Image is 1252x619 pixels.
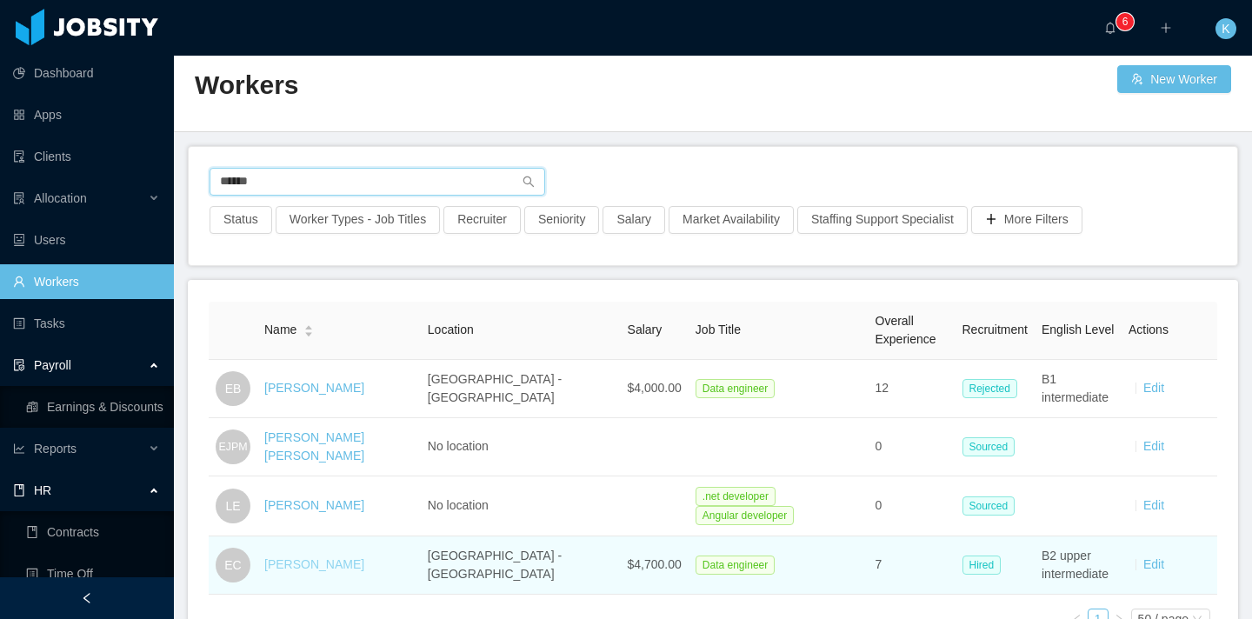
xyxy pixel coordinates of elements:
[421,536,621,595] td: [GEOGRAPHIC_DATA] - [GEOGRAPHIC_DATA]
[962,323,1028,336] span: Recruitment
[962,437,1016,456] span: Sourced
[195,68,713,103] h2: Workers
[264,321,296,339] span: Name
[13,484,25,496] i: icon: book
[264,381,364,395] a: [PERSON_NAME]
[303,323,314,335] div: Sort
[696,506,794,525] span: Angular developer
[13,359,25,371] i: icon: file-protect
[1143,557,1164,571] a: Edit
[696,323,741,336] span: Job Title
[1222,18,1229,39] span: K
[1042,323,1114,336] span: English Level
[696,379,775,398] span: Data engineer
[962,381,1024,395] a: Rejected
[962,498,1022,512] a: Sourced
[696,556,775,575] span: Data engineer
[628,323,663,336] span: Salary
[34,358,71,372] span: Payroll
[1117,65,1231,93] button: icon: usergroup-addNew Worker
[13,97,160,132] a: icon: appstoreApps
[13,139,160,174] a: icon: auditClients
[428,323,474,336] span: Location
[210,206,272,234] button: Status
[962,556,1002,575] span: Hired
[276,206,440,234] button: Worker Types - Job Titles
[264,557,364,571] a: [PERSON_NAME]
[421,360,621,418] td: [GEOGRAPHIC_DATA] - [GEOGRAPHIC_DATA]
[1129,323,1169,336] span: Actions
[225,371,242,406] span: EB
[669,206,794,234] button: Market Availability
[962,557,1009,571] a: Hired
[304,323,314,329] i: icon: caret-up
[971,206,1082,234] button: icon: plusMore Filters
[1035,536,1122,595] td: B2 upper intermediate
[696,487,776,506] span: .net developer
[603,206,665,234] button: Salary
[34,442,77,456] span: Reports
[34,483,51,497] span: HR
[628,381,682,395] span: $4,000.00
[26,389,160,424] a: icon: reconciliationEarnings & Discounts
[264,430,364,463] a: [PERSON_NAME] [PERSON_NAME]
[628,557,682,571] span: $4,700.00
[1160,22,1172,34] i: icon: plus
[524,206,599,234] button: Seniority
[797,206,968,234] button: Staffing Support Specialist
[26,515,160,549] a: icon: bookContracts
[1116,13,1134,30] sup: 6
[13,56,160,90] a: icon: pie-chartDashboard
[13,264,160,299] a: icon: userWorkers
[264,498,364,512] a: [PERSON_NAME]
[869,476,956,536] td: 0
[224,548,241,582] span: EC
[869,418,956,476] td: 0
[523,176,535,188] i: icon: search
[443,206,521,234] button: Recruiter
[962,379,1017,398] span: Rejected
[869,536,956,595] td: 7
[304,329,314,335] i: icon: caret-down
[26,556,160,591] a: icon: profileTime Off
[1143,498,1164,512] a: Edit
[1122,13,1129,30] p: 6
[1143,439,1164,453] a: Edit
[1104,22,1116,34] i: icon: bell
[962,496,1016,516] span: Sourced
[869,360,956,418] td: 12
[421,476,621,536] td: No location
[1143,381,1164,395] a: Edit
[225,489,240,523] span: LE
[1035,360,1122,418] td: B1 intermediate
[13,443,25,455] i: icon: line-chart
[13,223,160,257] a: icon: robotUsers
[962,439,1022,453] a: Sourced
[421,418,621,476] td: No location
[13,306,160,341] a: icon: profileTasks
[218,431,247,463] span: EJPM
[876,314,936,346] span: Overall Experience
[13,192,25,204] i: icon: solution
[34,191,87,205] span: Allocation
